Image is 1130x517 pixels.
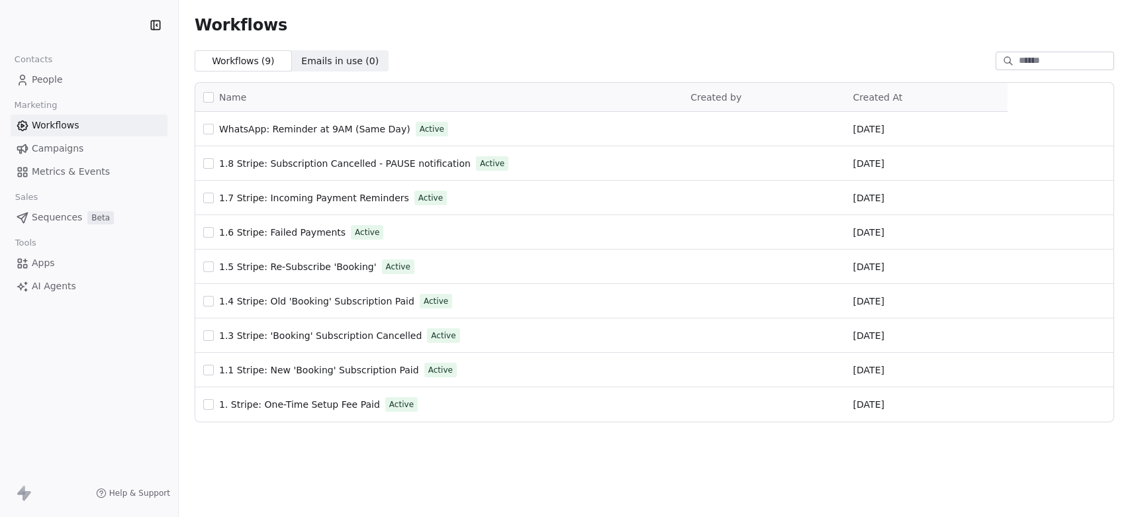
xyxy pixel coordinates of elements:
span: [DATE] [853,122,884,136]
span: Active [480,158,504,169]
span: Metrics & Events [32,165,110,179]
span: [DATE] [853,363,884,377]
span: WhatsApp: Reminder at 9AM (Same Day) [219,124,410,134]
a: Metrics & Events [11,161,167,183]
span: Tools [9,233,42,253]
span: Campaigns [32,142,83,156]
a: 1.5 Stripe: Re-Subscribe 'Booking' [219,260,377,273]
span: People [32,73,63,87]
span: Active [389,399,414,410]
a: Workflows [11,115,167,136]
span: Active [386,261,410,273]
span: [DATE] [853,295,884,308]
span: Active [355,226,379,238]
a: Apps [11,252,167,274]
a: Campaigns [11,138,167,160]
span: Marketing [9,95,63,115]
span: 1.5 Stripe: Re-Subscribe 'Booking' [219,261,377,272]
span: Active [418,192,443,204]
a: 1.7 Stripe: Incoming Payment Reminders [219,191,409,205]
span: 1.6 Stripe: Failed Payments [219,227,346,238]
a: 1.1 Stripe: New 'Booking' Subscription Paid [219,363,419,377]
span: [DATE] [853,191,884,205]
span: AI Agents [32,279,76,293]
span: [DATE] [853,398,884,411]
span: Active [420,123,444,135]
span: [DATE] [853,226,884,239]
a: 1.8 Stripe: Subscription Cancelled - PAUSE notification [219,157,471,170]
span: Help & Support [109,488,170,498]
span: Sequences [32,211,82,224]
a: Help & Support [96,488,170,498]
span: Active [424,295,448,307]
span: Contacts [9,50,58,70]
span: 1.4 Stripe: Old 'Booking' Subscription Paid [219,296,414,306]
span: Apps [32,256,55,270]
a: 1.6 Stripe: Failed Payments [219,226,346,239]
span: [DATE] [853,329,884,342]
span: 1.3 Stripe: 'Booking' Subscription Cancelled [219,330,422,341]
a: 1.3 Stripe: 'Booking' Subscription Cancelled [219,329,422,342]
span: 1.7 Stripe: Incoming Payment Reminders [219,193,409,203]
span: Created At [853,92,903,103]
a: SequencesBeta [11,207,167,228]
span: Active [428,364,453,376]
span: Active [431,330,455,342]
a: AI Agents [11,275,167,297]
span: [DATE] [853,260,884,273]
span: Emails in use ( 0 ) [301,54,379,68]
span: Beta [87,211,114,224]
span: Sales [9,187,44,207]
span: Workflows [32,118,79,132]
span: 1.8 Stripe: Subscription Cancelled - PAUSE notification [219,158,471,169]
a: 1. Stripe: One-Time Setup Fee Paid [219,398,380,411]
a: WhatsApp: Reminder at 9AM (Same Day) [219,122,410,136]
span: 1. Stripe: One-Time Setup Fee Paid [219,399,380,410]
a: People [11,69,167,91]
span: [DATE] [853,157,884,170]
span: Name [219,91,246,105]
span: Created by [690,92,741,103]
span: Workflows [195,16,287,34]
a: 1.4 Stripe: Old 'Booking' Subscription Paid [219,295,414,308]
span: 1.1 Stripe: New 'Booking' Subscription Paid [219,365,419,375]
